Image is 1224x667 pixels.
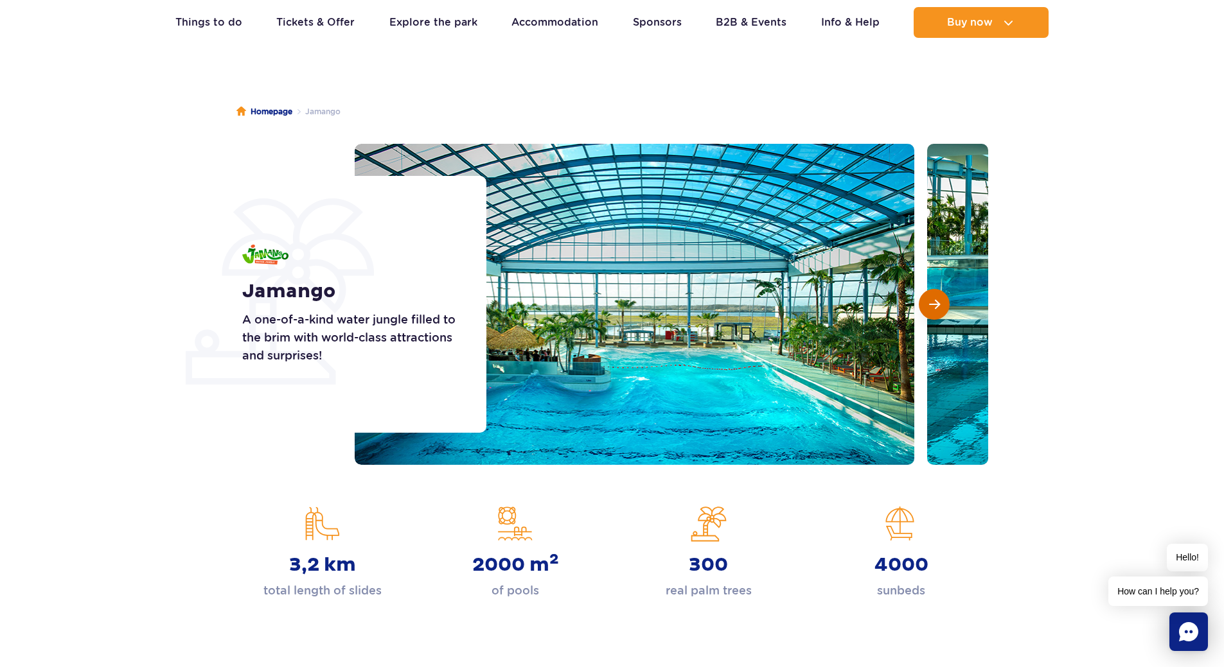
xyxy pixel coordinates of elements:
p: real palm trees [666,582,752,600]
button: Next slide [919,289,950,320]
span: How can I help you? [1108,576,1208,606]
strong: 300 [689,553,728,576]
a: Accommodation [511,7,598,38]
li: Jamango [292,105,341,118]
span: Buy now [947,17,993,28]
p: of pools [492,582,539,600]
div: Chat [1169,612,1208,651]
strong: 4000 [874,553,928,576]
a: B2B & Events [716,7,786,38]
a: Homepage [236,105,292,118]
a: Info & Help [821,7,880,38]
sup: 2 [549,550,559,568]
span: Hello! [1167,544,1208,571]
p: sunbeds [877,582,925,600]
p: A one-of-a-kind water jungle filled to the brim with world-class attractions and surprises! [242,311,457,365]
a: Tickets & Offer [276,7,355,38]
img: Jamango [242,245,288,264]
strong: 3,2 km [289,553,356,576]
a: Explore the park [389,7,477,38]
button: Buy now [914,7,1049,38]
h1: Jamango [242,280,457,303]
strong: 2000 m [472,553,559,576]
a: Sponsors [633,7,682,38]
a: Things to do [175,7,242,38]
p: total length of slides [263,582,382,600]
